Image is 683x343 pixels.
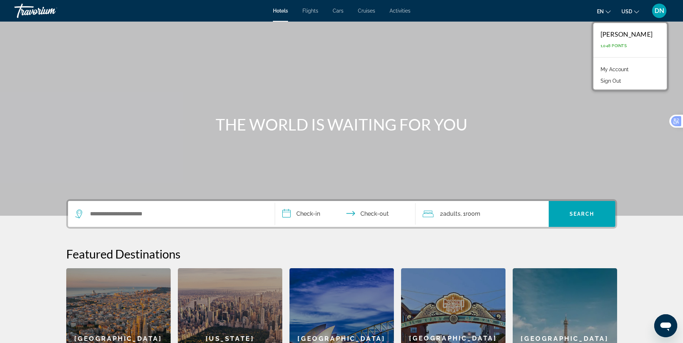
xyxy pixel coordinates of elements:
[415,201,549,227] button: Travelers: 2 adults, 0 children
[460,209,480,219] span: , 1
[207,115,477,134] h1: THE WORLD IS WAITING FOR YOU
[390,8,410,14] a: Activities
[466,210,480,217] span: Room
[549,201,615,227] button: Search
[597,65,632,74] a: My Account
[654,314,677,337] iframe: Button to launch messaging window
[621,6,639,17] button: Change currency
[302,8,318,14] a: Flights
[443,210,460,217] span: Adults
[68,201,615,227] div: Search widget
[655,7,664,14] span: DN
[275,201,415,227] button: Check in and out dates
[597,9,604,14] span: en
[621,9,632,14] span: USD
[601,30,652,38] div: [PERSON_NAME]
[440,209,460,219] span: 2
[273,8,288,14] a: Hotels
[601,44,627,48] span: 1,048 Points
[597,76,625,86] button: Sign Out
[333,8,343,14] a: Cars
[358,8,375,14] a: Cruises
[570,211,594,217] span: Search
[14,1,86,20] a: Travorium
[597,6,611,17] button: Change language
[650,3,669,18] button: User Menu
[66,247,617,261] h2: Featured Destinations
